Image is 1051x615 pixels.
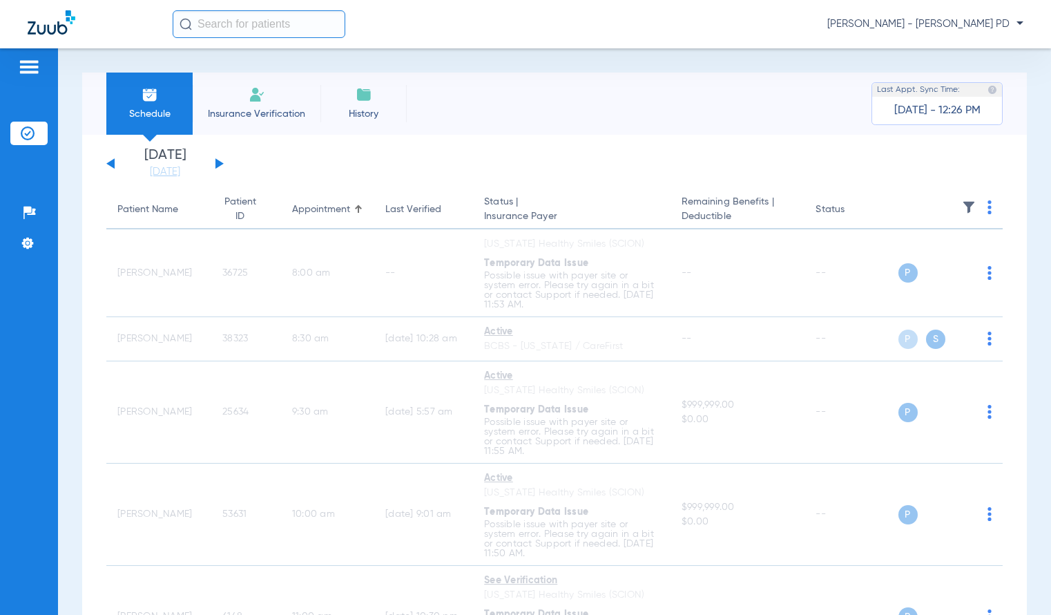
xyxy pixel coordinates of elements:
span: $0.00 [682,515,794,529]
div: Appointment [292,202,350,217]
td: 9:30 AM [281,361,374,464]
span: Last Appt. Sync Time: [877,83,960,97]
span: Deductible [682,209,794,224]
img: hamburger-icon [18,59,40,75]
div: Last Verified [385,202,462,217]
span: [PERSON_NAME] - [PERSON_NAME] PD [827,17,1023,31]
td: 8:30 AM [281,317,374,361]
span: 38323 [222,334,248,343]
p: Possible issue with payer site or system error. Please try again in a bit or contact Support if n... [484,520,659,558]
span: -- [682,268,692,278]
span: History [331,107,396,121]
img: History [356,86,372,103]
div: Active [484,325,659,339]
div: Patient ID [222,195,270,224]
td: 10:00 AM [281,464,374,566]
div: Appointment [292,202,363,217]
td: 8:00 AM [281,229,374,317]
span: 25634 [222,407,249,417]
span: P [898,263,918,283]
span: [DATE] - 12:26 PM [894,104,981,117]
img: group-dot-blue.svg [987,200,992,214]
span: P [898,330,918,349]
li: [DATE] [124,149,206,179]
img: group-dot-blue.svg [987,332,992,346]
span: 53631 [222,509,247,519]
th: Status | [473,191,671,229]
img: Manual Insurance Verification [249,86,265,103]
img: filter.svg [962,200,976,214]
td: -- [374,229,473,317]
div: BCBS - [US_STATE] / CareFirst [484,339,659,354]
span: Insurance Payer [484,209,659,224]
td: [PERSON_NAME] [106,229,211,317]
th: Status [804,191,898,229]
span: Temporary Data Issue [484,405,588,415]
div: Patient Name [117,202,200,217]
img: group-dot-blue.svg [987,266,992,280]
th: Remaining Benefits | [671,191,805,229]
div: [US_STATE] Healthy Smiles (SCION) [484,486,659,500]
img: Search Icon [180,18,192,30]
span: $999,999.00 [682,500,794,515]
div: Patient ID [222,195,258,224]
span: -- [682,334,692,343]
td: [DATE] 9:01 AM [374,464,473,566]
div: Active [484,471,659,486]
img: group-dot-blue.svg [987,405,992,419]
img: group-dot-blue.svg [987,507,992,521]
div: Active [484,369,659,384]
td: [PERSON_NAME] [106,361,211,464]
div: [US_STATE] Healthy Smiles (SCION) [484,588,659,603]
span: Insurance Verification [203,107,310,121]
div: [US_STATE] Healthy Smiles (SCION) [484,237,659,252]
span: 36725 [222,268,248,278]
td: [DATE] 10:28 AM [374,317,473,361]
div: Patient Name [117,202,178,217]
td: [DATE] 5:57 AM [374,361,473,464]
img: Zuub Logo [28,10,75,35]
span: S [926,330,945,349]
span: $999,999.00 [682,398,794,413]
span: Temporary Data Issue [484,258,588,268]
img: Schedule [142,86,158,103]
div: See Verification [484,574,659,588]
span: P [898,505,918,524]
input: Search for patients [173,10,345,38]
td: -- [804,317,898,361]
td: -- [804,229,898,317]
iframe: Chat Widget [982,549,1051,615]
img: last sync help info [987,85,997,95]
span: Schedule [117,107,182,121]
td: -- [804,464,898,566]
a: [DATE] [124,165,206,179]
td: [PERSON_NAME] [106,464,211,566]
span: $0.00 [682,413,794,427]
span: P [898,403,918,422]
span: Temporary Data Issue [484,507,588,517]
td: -- [804,361,898,464]
div: [US_STATE] Healthy Smiles (SCION) [484,384,659,398]
td: [PERSON_NAME] [106,317,211,361]
p: Possible issue with payer site or system error. Please try again in a bit or contact Support if n... [484,271,659,310]
div: Last Verified [385,202,441,217]
p: Possible issue with payer site or system error. Please try again in a bit or contact Support if n... [484,417,659,456]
